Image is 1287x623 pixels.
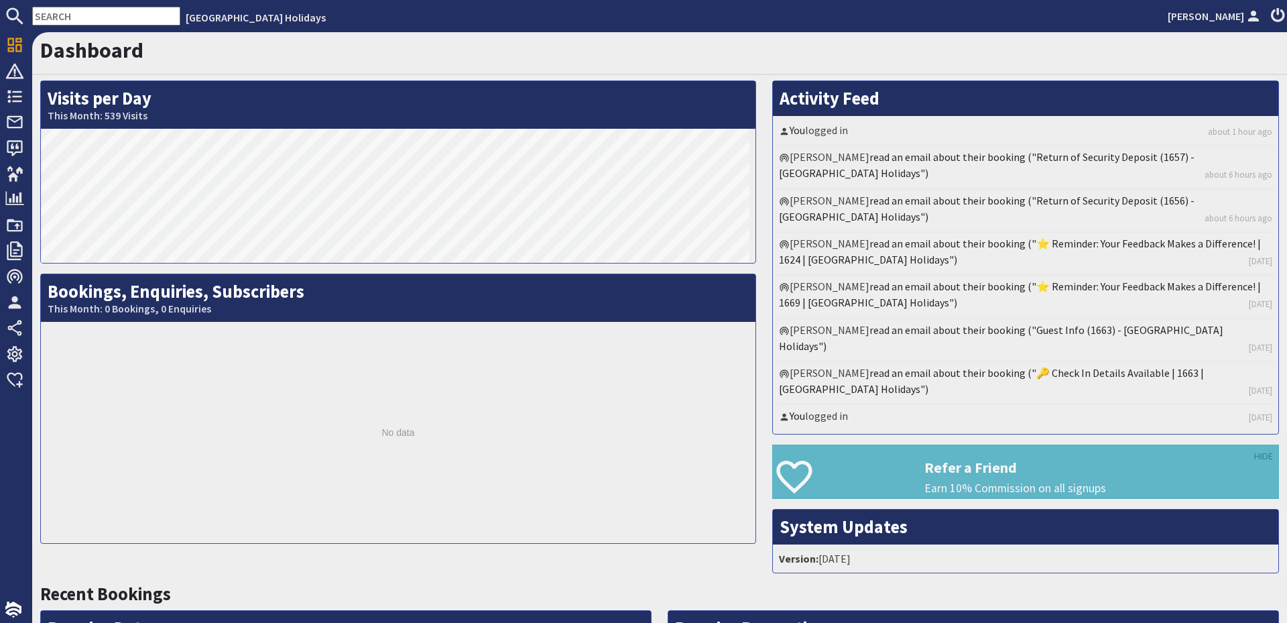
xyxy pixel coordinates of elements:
a: [DATE] [1249,411,1272,424]
a: [DATE] [1249,384,1272,397]
li: [PERSON_NAME] [776,319,1275,362]
a: about 6 hours ago [1205,168,1272,181]
h3: Refer a Friend [924,459,1278,476]
a: read an email about their booking ("Guest Info (1663) - [GEOGRAPHIC_DATA] Holidays") [779,323,1223,353]
li: [PERSON_NAME] [776,233,1275,276]
a: System Updates [780,516,908,538]
li: [PERSON_NAME] [776,276,1275,319]
li: [PERSON_NAME] [776,190,1275,233]
img: staytech_i_w-64f4e8e9ee0a9c174fd5317b4b171b261742d2d393467e5bdba4413f4f884c10.svg [5,602,21,618]
a: You [790,409,805,422]
div: No data [41,322,755,543]
a: [DATE] [1249,298,1272,310]
a: Refer a Friend Earn 10% Commission on all signups [772,445,1279,499]
a: You [790,123,805,137]
a: read an email about their booking ("Return of Security Deposit (1656) - [GEOGRAPHIC_DATA] Holidays") [779,194,1194,223]
small: This Month: 0 Bookings, 0 Enquiries [48,302,749,315]
a: Recent Bookings [40,583,171,605]
a: [GEOGRAPHIC_DATA] Holidays [186,11,326,24]
a: about 6 hours ago [1205,212,1272,225]
a: Activity Feed [780,87,879,109]
li: logged in [776,119,1275,146]
a: read an email about their booking ("⭐ Reminder: Your Feedback Makes a Difference! | 1669 | [GEOGR... [779,280,1261,309]
li: [PERSON_NAME] [776,362,1275,405]
a: read an email about their booking ("⭐ Reminder: Your Feedback Makes a Difference! | 1624 | [GEOGR... [779,237,1261,266]
h2: Bookings, Enquiries, Subscribers [41,274,755,322]
a: [DATE] [1249,341,1272,354]
li: logged in [776,405,1275,431]
input: SEARCH [32,7,180,25]
a: read an email about their booking ("🔑 Check In Details Available | 1663 | [GEOGRAPHIC_DATA] Holid... [779,366,1204,396]
h2: Visits per Day [41,81,755,129]
p: Earn 10% Commission on all signups [924,479,1278,497]
strong: Version: [779,552,818,565]
small: This Month: 539 Visits [48,109,749,122]
li: [DATE] [776,548,1275,569]
a: [PERSON_NAME] [1168,8,1263,24]
li: [PERSON_NAME] [776,146,1275,189]
a: [DATE] [1249,255,1272,268]
a: about 1 hour ago [1208,125,1272,138]
a: HIDE [1254,449,1273,464]
a: Dashboard [40,37,143,64]
a: read an email about their booking ("Return of Security Deposit (1657) - [GEOGRAPHIC_DATA] Holidays") [779,150,1194,180]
